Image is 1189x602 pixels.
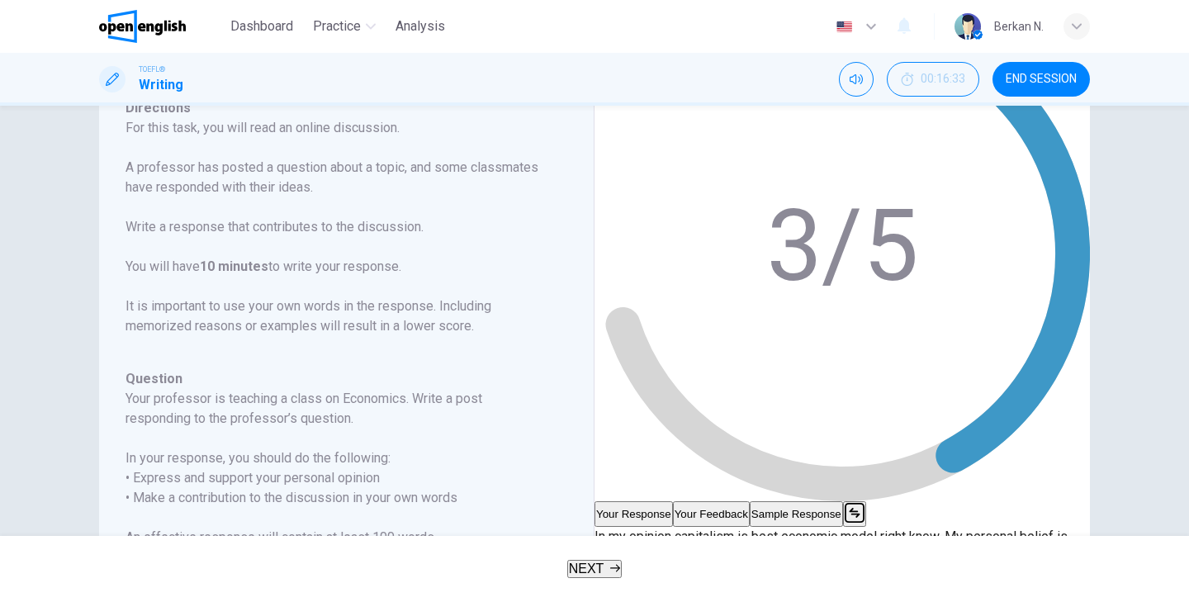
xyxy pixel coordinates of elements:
[99,10,186,43] img: OpenEnglish logo
[396,17,445,36] span: Analysis
[750,501,843,527] button: Sample Response
[766,188,918,304] text: 3/5
[955,13,981,40] img: Profile picture
[569,562,604,576] span: NEXT
[139,75,183,95] h1: Writing
[126,118,547,336] p: For this task, you will read an online discussion. A professor has posted a question about a topi...
[306,12,382,41] button: Practice
[839,62,874,97] div: Mute
[994,17,1044,36] div: Berkan N.
[887,62,979,97] button: 00:16:33
[992,62,1090,97] button: END SESSION
[99,10,224,43] a: OpenEnglish logo
[313,17,361,36] span: Practice
[389,12,452,41] button: Analysis
[126,528,547,547] h6: An effective response will contain at least 100 words.
[673,501,750,527] button: Your Feedback
[1006,73,1077,86] span: END SESSION
[139,64,165,75] span: TOEFL®
[887,62,979,97] div: Hide
[567,560,623,578] button: NEXT
[834,21,855,33] img: en
[921,73,965,86] span: 00:16:33
[126,98,547,356] h6: Directions
[230,17,293,36] span: Dashboard
[126,389,547,429] h6: Your professor is teaching a class on Economics. Write a post responding to the professor’s quest...
[594,501,1090,527] div: basic tabs example
[200,258,268,274] b: 10 minutes
[594,501,673,527] button: Your Response
[126,448,547,508] h6: In your response, you should do the following: • Express and support your personal opinion • Make...
[224,12,300,41] button: Dashboard
[126,369,547,389] h6: Question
